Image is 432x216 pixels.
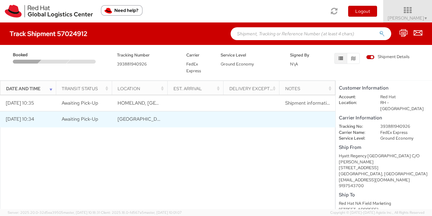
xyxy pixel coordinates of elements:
[186,53,211,57] h5: Carrier
[62,85,110,92] div: Transit Status
[334,135,375,142] dt: Service Level:
[339,207,429,213] div: [STREET_ADDRESS]
[290,61,298,67] span: N\A
[221,53,280,57] h5: Service Level
[144,210,182,215] span: master, [DATE] 10:01:07
[13,52,40,58] span: Booked
[366,54,410,61] label: Shipment Details
[388,15,428,21] span: [PERSON_NAME]
[339,145,429,150] h5: Ship From
[229,85,277,92] div: Delivery Exception
[8,210,100,215] span: Server: 2025.20.0-32d5ea39505
[118,85,165,92] div: Location
[334,100,375,106] dt: Location:
[334,130,375,136] dt: Carrier Name:
[339,115,429,121] h5: Carrier Information
[231,27,391,40] input: Shipment, Tracking or Reference Number (at least 4 chars)
[339,183,429,189] div: 9197543700
[10,30,87,37] h4: Track Shipment 57024912
[117,53,177,57] h5: Tracking Number
[285,85,333,92] div: Notes
[186,61,201,73] span: FedEx Express
[348,6,377,17] button: Logout
[6,85,54,92] div: Date and Time
[290,53,315,57] h5: Signed By
[62,100,98,106] span: Awaiting Pick-Up
[5,5,93,18] img: rh-logistics-00dfa346123c4ec078e1.svg
[118,116,270,122] span: Huntington Beach, CA, US
[62,116,98,122] span: Awaiting Pick-Up
[330,210,424,215] span: Copyright © [DATE]-[DATE] Agistix Inc., All Rights Reserved
[339,85,429,91] h5: Customer Information
[101,210,182,215] span: Client: 2025.18.0-fd567a5
[339,201,429,207] div: Red Hat NA Field Marketing
[173,85,221,92] div: Est. Arrival
[339,153,429,165] div: Hyatt Regency [GEOGRAPHIC_DATA] C/O [PERSON_NAME]
[334,124,375,130] dt: Tracking No:
[117,61,147,67] span: 393881940926
[334,94,375,100] dt: Account:
[118,100,248,106] span: HOMELAND, CA, US
[63,210,100,215] span: master, [DATE] 10:18:31
[366,54,410,60] span: Shipment Details
[339,192,429,198] h5: Ship To
[339,165,429,171] div: [STREET_ADDRESS]
[101,5,143,16] button: Need help?
[339,177,429,183] div: [EMAIL_ADDRESS][DOMAIN_NAME]
[339,171,429,177] div: [GEOGRAPHIC_DATA], [GEOGRAPHIC_DATA]
[285,100,363,106] span: Shipment information sent to FedEx
[424,16,428,21] span: ▼
[221,61,254,67] span: Ground Economy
